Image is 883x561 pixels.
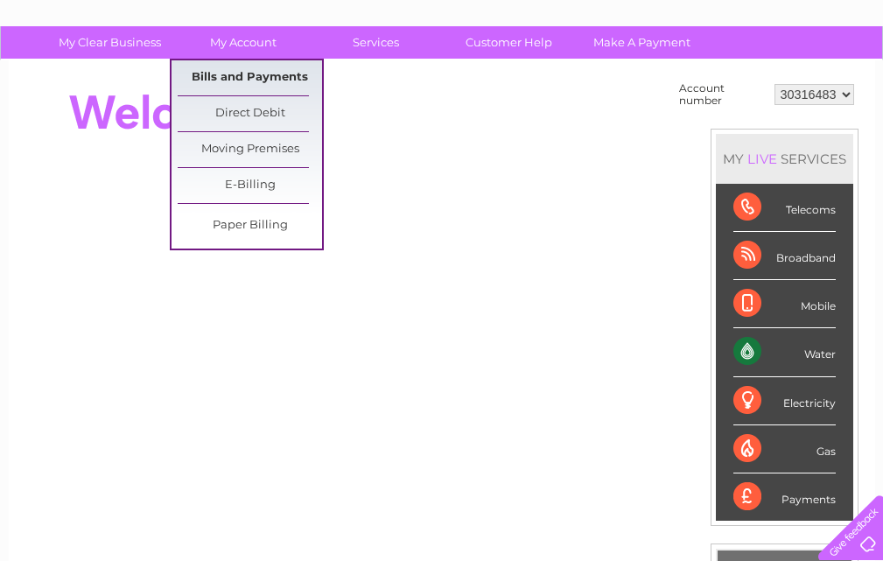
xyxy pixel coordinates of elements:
img: logo.png [31,46,120,99]
div: Mobile [733,280,836,328]
a: Customer Help [437,26,581,59]
a: Moving Premises [178,132,322,167]
div: Clear Business is a trading name of Verastar Limited (registered in [GEOGRAPHIC_DATA] No. 3667643... [29,10,856,85]
a: Direct Debit [178,96,322,131]
div: Telecoms [733,184,836,232]
a: Water [575,74,608,88]
a: E-Billing [178,168,322,203]
a: Bills and Payments [178,60,322,95]
div: Gas [733,425,836,473]
a: My Account [171,26,315,59]
a: Telecoms [668,74,720,88]
a: Log out [825,74,866,88]
div: Broadband [733,232,836,280]
a: Make A Payment [570,26,714,59]
a: Blog [731,74,756,88]
div: Payments [733,473,836,521]
td: Account number [675,78,770,111]
div: Electricity [733,377,836,425]
a: Contact [767,74,809,88]
a: Energy [619,74,657,88]
a: My Clear Business [38,26,182,59]
div: Water [733,328,836,376]
a: 0333 014 3131 [553,9,674,31]
a: Services [304,26,448,59]
div: MY SERVICES [716,134,853,184]
a: Paper Billing [178,208,322,243]
div: LIVE [744,151,781,167]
